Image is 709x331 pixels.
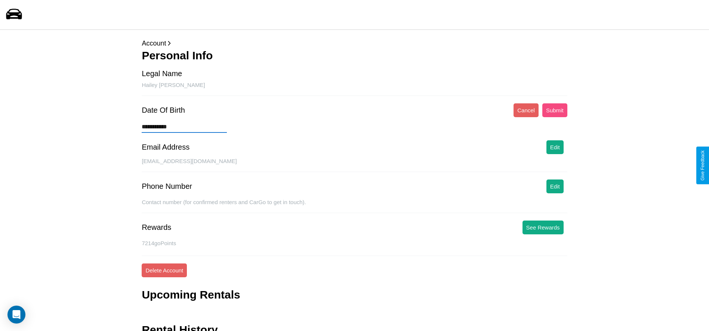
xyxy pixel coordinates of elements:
div: Give Feedback [700,150,705,181]
div: Date Of Birth [142,106,185,115]
button: Submit [542,103,567,117]
div: Contact number (for confirmed renters and CarGo to get in touch). [142,199,567,213]
div: Rewards [142,223,171,232]
button: Delete Account [142,263,187,277]
div: Email Address [142,143,189,152]
button: Edit [546,179,564,193]
button: See Rewards [522,221,564,234]
p: Account [142,37,567,49]
button: Edit [546,140,564,154]
div: [EMAIL_ADDRESS][DOMAIN_NAME] [142,158,567,172]
div: Phone Number [142,182,192,191]
button: Cancel [514,103,539,117]
h3: Personal Info [142,49,567,62]
div: Legal Name [142,69,182,78]
div: Open Intercom Messenger [7,306,25,324]
div: Hailey [PERSON_NAME] [142,82,567,96]
h3: Upcoming Rentals [142,288,240,301]
p: 7214 goPoints [142,238,567,248]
